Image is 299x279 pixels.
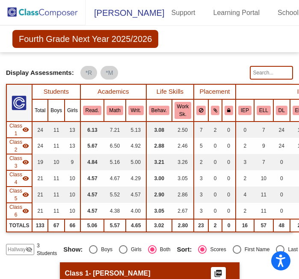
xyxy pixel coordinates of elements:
button: DL [276,106,287,115]
td: 2 [236,170,254,187]
span: Class 6 [9,203,22,219]
th: Individualized Education Plan [236,99,254,122]
td: 5.67 [80,138,104,154]
td: 0 [273,203,290,219]
td: 3.26 [172,154,194,170]
td: 2 [208,219,222,232]
td: 5.13 [126,122,146,138]
td: 3 [236,154,254,170]
td: 10 [65,170,80,187]
td: 11 [48,203,65,219]
td: 10 [65,187,80,203]
button: Math [107,106,123,115]
td: 2 [208,122,222,138]
td: 0 [222,138,236,154]
td: 10 [254,170,273,187]
td: 4.65 [126,219,146,232]
td: 0 [273,187,290,203]
td: No teacher - Lyons [6,170,32,187]
td: 4 [236,187,254,203]
td: 2.46 [172,138,194,154]
td: 2.80 [172,219,194,232]
span: Class 4 [9,171,22,186]
td: 11 [254,187,273,203]
div: Both [157,246,171,253]
td: 10 [48,154,65,170]
button: Writ. [128,106,144,115]
td: 5.00 [126,154,146,170]
td: 5.06 [80,219,104,232]
td: 24 [32,138,48,154]
mat-icon: visibility [22,208,29,214]
td: 0 [273,154,290,170]
span: 3 Students [37,242,57,257]
td: 4.84 [80,154,104,170]
button: ELL [257,106,271,115]
td: 11 [48,138,65,154]
td: 0 [222,154,236,170]
td: 5.57 [104,219,125,232]
span: - [PERSON_NAME] [89,269,151,278]
td: 5.16 [104,154,125,170]
td: 9 [65,154,80,170]
th: Keep with students [208,99,222,122]
td: 0 [208,154,222,170]
mat-icon: visibility_off [26,246,33,253]
th: English Language Learner [254,99,273,122]
td: No teacher - Lambert [6,203,32,219]
td: Darin Johnson - Kolln [6,154,32,170]
td: 11 [254,203,273,219]
td: 21 [32,170,48,187]
span: Class 2 [9,138,22,154]
td: 3 [194,203,208,219]
th: Placement [194,84,236,99]
mat-icon: visibility [22,175,29,182]
td: 0 [208,187,222,203]
td: 7.21 [104,122,125,138]
span: Display Assessments: [6,69,74,77]
div: Girls [127,246,142,253]
td: 3 [194,187,208,203]
button: Read. [83,106,102,115]
td: 133 [32,219,48,232]
td: 4.57 [80,170,104,187]
td: 21 [32,187,48,203]
th: Girls [65,99,80,122]
div: First Name [241,246,270,253]
td: 0 [273,170,290,187]
td: 0 [208,170,222,187]
td: 4.67 [104,170,125,187]
td: 21 [32,203,48,219]
th: Total [32,99,48,122]
th: Dual Language [273,99,290,122]
td: 7 [254,122,273,138]
td: 0 [208,203,222,219]
td: 0 [222,170,236,187]
td: 3.05 [172,170,194,187]
button: IEP [238,106,252,115]
td: 19 [32,154,48,170]
th: Keep away students [194,99,208,122]
td: 16 [236,219,254,232]
td: 48 [273,219,290,232]
td: 24 [273,122,290,138]
span: Show: [63,246,83,253]
td: 0 [222,219,236,232]
td: 13 [65,138,80,154]
td: 6.13 [80,122,104,138]
mat-icon: visibility [22,142,29,149]
span: Class 5 [9,187,22,202]
td: 0 [222,203,236,219]
td: 2.67 [172,203,194,219]
td: 23 [194,219,208,232]
td: 10 [65,203,80,219]
th: Life Skills [146,84,194,99]
td: 0 [208,138,222,154]
a: Learning Portal [207,6,267,20]
span: Class 1 [65,269,89,278]
td: 3.02 [146,219,172,232]
td: No teacher - Lara [6,138,32,154]
td: No teacher - Stolz [6,187,32,203]
span: Sort: [177,246,192,253]
td: 57 [254,219,273,232]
